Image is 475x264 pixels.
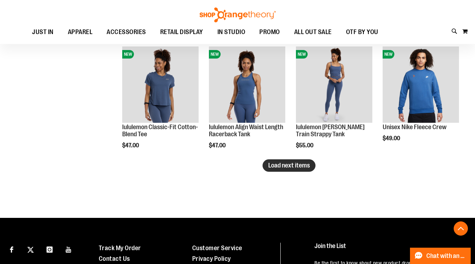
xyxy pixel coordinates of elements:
span: NEW [296,50,308,59]
span: APPAREL [68,24,93,40]
a: lululemon Classic-Fit Cotton-Blend Tee [122,123,198,138]
span: JUST IN [32,24,54,40]
img: lululemon Wunder Train Strappy Tank [296,46,372,123]
span: NEW [122,50,134,59]
button: Chat with an Expert [410,248,471,264]
a: lululemon Align Waist Length Racerback Tank [209,123,283,138]
a: Customer Service [192,244,242,252]
a: Unisex Nike Fleece CrewNEW [383,46,459,124]
a: Contact Us [99,255,130,262]
span: RETAIL DISPLAY [160,24,203,40]
button: Load next items [263,159,315,172]
img: Unisex Nike Fleece Crew [383,46,459,123]
button: Back To Top [454,221,468,236]
h4: Join the List [314,243,462,256]
span: Load next items [268,162,310,169]
span: IN STUDIO [217,24,245,40]
a: Visit our Instagram page [43,243,56,255]
a: Visit our X page [25,243,37,255]
a: lululemon Classic-Fit Cotton-Blend TeeNEW [122,46,199,124]
span: $47.00 [209,142,227,149]
span: OTF BY YOU [346,24,378,40]
a: Visit our Youtube page [63,243,75,255]
img: lululemon Align Waist Length Racerback Tank [209,46,285,123]
a: lululemon Align Waist Length Racerback TankNEW [209,46,285,124]
a: Unisex Nike Fleece Crew [383,123,447,131]
a: Privacy Policy [192,255,231,262]
span: $47.00 [122,142,140,149]
span: ALL OUT SALE [294,24,332,40]
a: Visit our Facebook page [5,243,18,255]
span: PROMO [259,24,280,40]
span: ACCESSORIES [107,24,146,40]
span: NEW [383,50,394,59]
div: product [205,43,289,166]
div: product [119,43,202,166]
span: NEW [209,50,221,59]
a: lululemon Wunder Train Strappy TankNEW [296,46,372,124]
img: Twitter [27,247,34,253]
img: lululemon Classic-Fit Cotton-Blend Tee [122,46,199,123]
div: product [292,43,376,166]
a: Track My Order [99,244,141,252]
div: product [379,43,463,159]
span: $49.00 [383,135,401,142]
a: lululemon [PERSON_NAME] Train Strappy Tank [296,123,365,138]
img: Shop Orangetheory [199,7,277,22]
span: $55.00 [296,142,314,149]
span: Chat with an Expert [426,253,466,259]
